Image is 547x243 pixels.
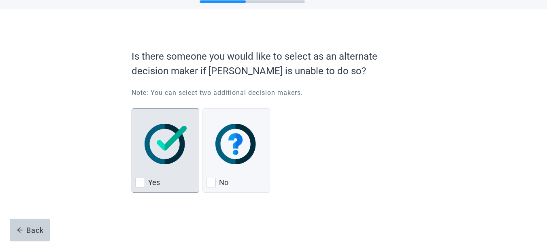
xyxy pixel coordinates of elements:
span: arrow-left [17,227,23,233]
div: No, checkbox, not checked [202,108,270,193]
p: Note: You can select two additional decision makers. [132,88,411,98]
button: arrow-leftBack [10,219,50,241]
div: Back [17,226,44,234]
label: Is there someone you would like to select as an alternate decision maker if [PERSON_NAME] is unab... [132,49,411,78]
label: Yes [148,178,160,187]
div: Yes, checkbox, not checked [132,108,199,193]
label: No [219,178,228,187]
